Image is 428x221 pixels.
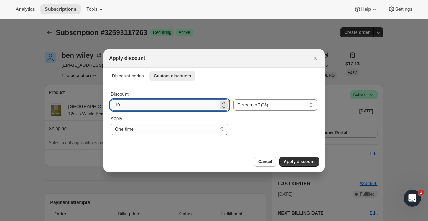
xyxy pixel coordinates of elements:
button: Subscriptions [40,4,81,14]
button: Cancel [254,157,276,167]
span: Subscriptions [45,6,76,12]
h2: Apply discount [109,55,145,62]
button: Tools [82,4,109,14]
span: Settings [395,6,412,12]
button: Help [350,4,382,14]
span: Cancel [258,159,272,165]
span: Help [361,6,371,12]
span: Custom discounts [154,73,191,79]
button: Close [310,53,320,63]
span: Analytics [16,6,35,12]
iframe: Intercom live chat [404,190,421,207]
span: Discount codes [112,73,144,79]
div: Custom discounts [103,84,325,151]
button: Analytics [11,4,39,14]
span: 2 [418,190,424,195]
span: Discount [111,91,129,97]
span: Apply [111,116,122,121]
button: Apply discount [279,157,319,167]
span: Apply discount [284,159,315,165]
button: Settings [384,4,417,14]
button: Custom discounts [149,71,195,81]
button: Discount codes [108,71,148,81]
span: Tools [86,6,97,12]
